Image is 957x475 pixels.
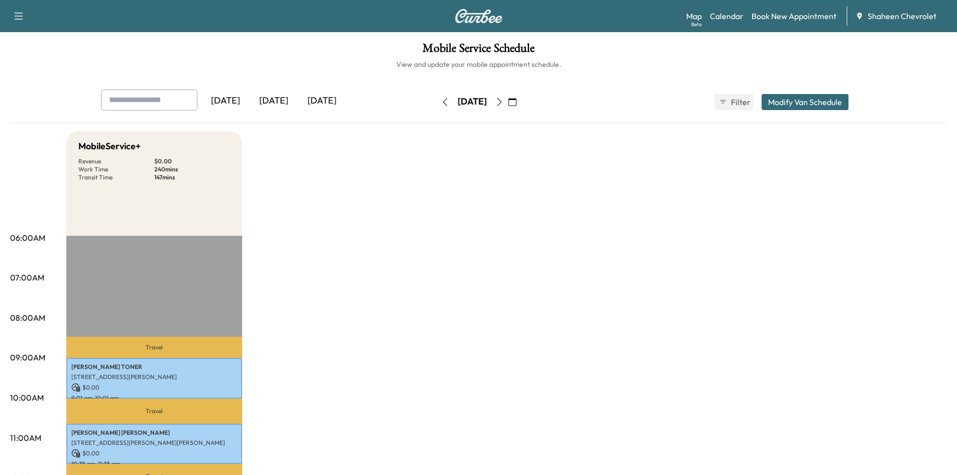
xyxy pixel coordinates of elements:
p: 147 mins [154,173,230,181]
p: Transit Time [78,173,154,181]
p: Travel [66,399,242,424]
p: 9:01 am - 10:01 am [71,394,237,402]
p: $ 0.00 [154,157,230,165]
h1: Mobile Service Schedule [10,42,947,59]
div: Beta [691,21,702,28]
span: Filter [731,96,749,108]
h5: MobileService+ [78,139,141,153]
p: 11:00AM [10,432,41,444]
div: [DATE] [298,89,346,113]
div: [DATE] [250,89,298,113]
p: 08:00AM [10,312,45,324]
p: Travel [66,337,242,358]
div: [DATE] [201,89,250,113]
p: 07:00AM [10,271,44,283]
p: [PERSON_NAME] [PERSON_NAME] [71,429,237,437]
img: Curbee Logo [455,9,503,23]
a: MapBeta [686,10,702,22]
p: [PERSON_NAME] TONER [71,363,237,371]
a: Book New Appointment [752,10,836,22]
p: $ 0.00 [71,383,237,392]
p: [STREET_ADDRESS][PERSON_NAME] [71,373,237,381]
p: $ 0.00 [71,449,237,458]
span: Shaheen Chevrolet [868,10,936,22]
p: Work Time [78,165,154,173]
button: Modify Van Schedule [762,94,848,110]
p: 06:00AM [10,232,45,244]
h6: View and update your mobile appointment schedule. [10,59,947,69]
button: Filter [714,94,754,110]
p: 240 mins [154,165,230,173]
div: [DATE] [458,96,487,108]
p: Revenue [78,157,154,165]
p: [STREET_ADDRESS][PERSON_NAME][PERSON_NAME] [71,439,237,447]
p: 09:00AM [10,351,45,363]
a: Calendar [710,10,743,22]
p: 10:38 am - 11:38 am [71,460,237,468]
p: 10:00AM [10,392,44,404]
